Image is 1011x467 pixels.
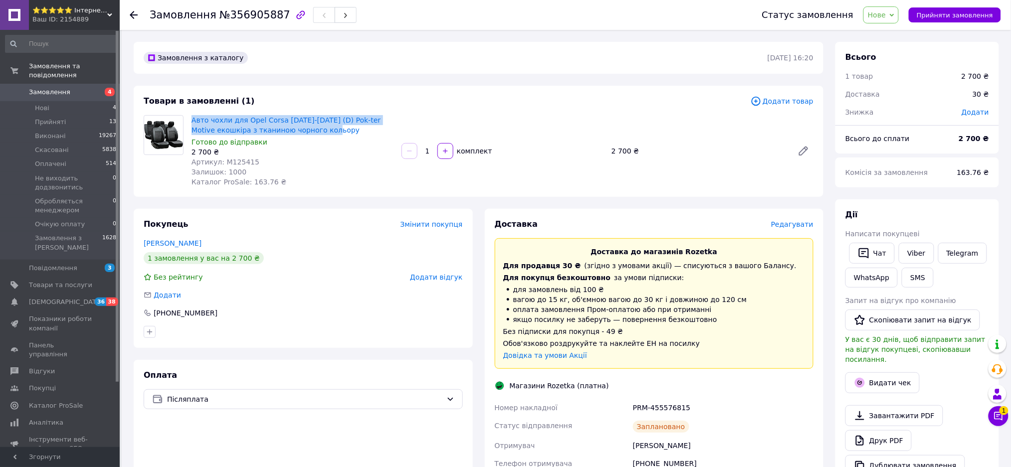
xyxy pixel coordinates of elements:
[29,367,55,376] span: Відгуки
[109,118,116,127] span: 13
[989,406,1009,426] button: Чат з покупцем1
[503,326,806,336] div: Без підписки для покупця - 49 ₴
[495,219,538,229] span: Доставка
[845,52,876,62] span: Всього
[959,135,989,143] b: 2 700 ₴
[32,6,107,15] span: ⭐️⭐️⭐️⭐️⭐️ Інтернет-магазин "Autoval"
[29,298,103,307] span: [DEMOGRAPHIC_DATA]
[99,132,116,141] span: 19267
[106,159,116,168] span: 514
[633,421,689,433] div: Заплановано
[95,298,106,306] span: 36
[503,262,581,270] span: Для продавця 30 ₴
[401,220,463,228] span: Змінити покупця
[917,11,993,19] span: Прийняти замовлення
[106,298,118,306] span: 38
[503,338,806,348] div: Обов'язково роздрукуйте та наклейте ЕН на посилку
[1000,406,1009,415] span: 1
[29,281,92,290] span: Товари та послуги
[967,83,995,105] div: 30 ₴
[105,88,115,96] span: 4
[868,11,886,19] span: Нове
[192,178,286,186] span: Каталог ProSale: 163.76 ₴
[105,264,115,272] span: 3
[845,297,956,305] span: Запит на відгук про компанію
[29,62,120,80] span: Замовлення та повідомлення
[29,341,92,359] span: Панель управління
[192,116,381,134] a: Авто чохли для Opel Corsa [DATE]-[DATE] (D) Pok-ter Motive екошкіра з тканиною чорного кольору
[29,401,83,410] span: Каталог ProSale
[113,220,116,229] span: 0
[899,243,934,264] a: Viber
[962,108,989,116] span: Додати
[35,104,49,113] span: Нові
[845,168,928,176] span: Комісія за замовлення
[503,295,806,305] li: вагою до 15 кг, об'ємною вагою до 30 кг і довжиною до 120 см
[962,71,989,81] div: 2 700 ₴
[35,220,85,229] span: Очікую оплату
[35,159,66,168] span: Оплачені
[631,437,815,455] div: [PERSON_NAME]
[130,10,138,20] div: Повернутися назад
[845,72,873,80] span: 1 товар
[35,146,69,155] span: Скасовані
[909,7,1001,22] button: Прийняти замовлення
[631,399,815,417] div: PRM-455576815
[144,252,264,264] div: 1 замовлення у вас на 2 700 ₴
[503,314,806,324] li: якщо посилку не заберуть — повернення безкоштовно
[154,273,203,281] span: Без рейтингу
[29,314,92,332] span: Показники роботи компанії
[102,234,116,252] span: 1628
[29,435,92,453] span: Інструменти веб-майстра та SEO
[845,405,943,426] a: Завантажити PDF
[845,135,910,143] span: Всього до сплати
[495,404,558,412] span: Номер накладної
[144,121,183,150] img: Авто чохли для Opel Corsa 2006-2014 (D) Pok-ter Motive екошкіра з тканиною чорного кольору
[35,234,102,252] span: Замовлення з [PERSON_NAME]
[845,335,986,363] span: У вас є 30 днів, щоб відправити запит на відгук покупцеві, скопіювавши посилання.
[768,54,813,62] time: [DATE] 16:20
[150,9,216,21] span: Замовлення
[762,10,854,20] div: Статус замовлення
[751,96,813,107] span: Додати товар
[192,168,246,176] span: Залишок: 1000
[938,243,987,264] a: Telegram
[607,144,790,158] div: 2 700 ₴
[35,197,113,215] span: Обробляється менеджером
[29,418,63,427] span: Аналітика
[845,108,874,116] span: Знижка
[507,381,611,391] div: Магазини Rozetka (платна)
[113,197,116,215] span: 0
[495,442,535,450] span: Отримувач
[503,261,806,271] div: (згідно з умовами акції) — списуються з вашого Балансу.
[771,220,813,228] span: Редагувати
[503,351,588,359] a: Довідка та умови Акції
[29,264,77,273] span: Повідомлення
[794,141,813,161] a: Редагувати
[454,146,493,156] div: комплект
[503,285,806,295] li: для замовлень від 100 ₴
[845,90,880,98] span: Доставка
[144,96,255,106] span: Товари в замовленні (1)
[29,384,56,393] span: Покупці
[192,147,394,157] div: 2 700 ₴
[5,35,117,53] input: Пошук
[845,310,980,330] button: Скопіювати запит на відгук
[591,248,717,256] span: Доставка до магазинів Rozetka
[144,52,248,64] div: Замовлення з каталогу
[845,430,912,451] a: Друк PDF
[845,230,920,238] span: Написати покупцеві
[845,210,858,219] span: Дії
[32,15,120,24] div: Ваш ID: 2154889
[495,422,573,430] span: Статус відправлення
[153,308,218,318] div: [PHONE_NUMBER]
[167,394,442,405] span: Післяплата
[845,372,920,393] button: Видати чек
[35,174,113,192] span: Не виходить додзвонитись
[113,174,116,192] span: 0
[35,118,66,127] span: Прийняті
[845,268,898,288] a: WhatsApp
[144,239,202,247] a: [PERSON_NAME]
[113,104,116,113] span: 4
[410,273,462,281] span: Додати відгук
